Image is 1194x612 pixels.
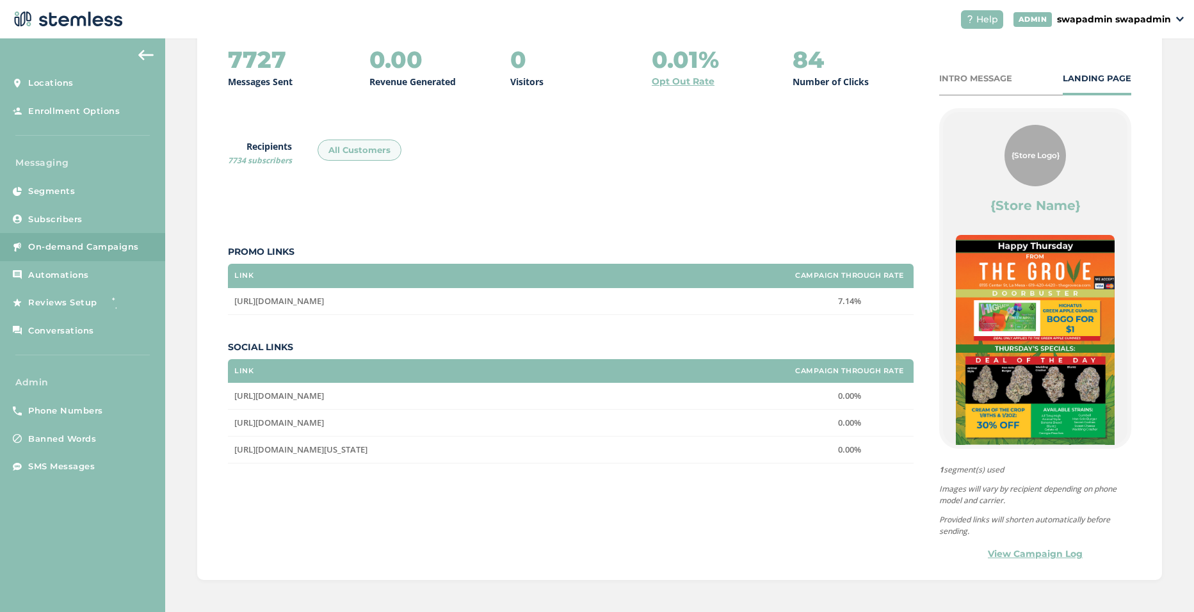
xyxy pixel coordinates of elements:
span: {Store Logo} [1012,150,1060,161]
span: Locations [28,77,74,90]
h2: 0.01% [652,47,719,72]
label: https://thegroveca.com/ [234,296,779,307]
span: 0.00% [838,390,861,401]
span: Help [976,13,998,26]
img: icon_down-arrow-small-66adaf34.svg [1176,17,1184,22]
span: On-demand Campaigns [28,241,139,254]
span: Segments [28,185,75,198]
label: Recipients [228,140,292,166]
span: Automations [28,269,89,282]
label: Link [234,367,254,375]
div: All Customers [318,140,401,161]
img: icon-help-white-03924b79.svg [966,15,974,23]
span: SMS Messages [28,460,95,473]
label: Social Links [228,341,914,354]
img: logo-dark-0685b13c.svg [10,6,123,32]
span: [URL][DOMAIN_NAME] [234,295,324,307]
h2: 0 [510,47,526,72]
p: swapadmin swapadmin [1057,13,1171,26]
span: segment(s) used [939,464,1131,476]
div: ADMIN [1013,12,1053,27]
label: Campaign Through Rate [795,367,904,375]
h2: 84 [793,47,824,72]
label: https://x.com/TheGroveCA [234,391,779,401]
span: 7734 subscribers [228,155,292,166]
span: Banned Words [28,433,96,446]
p: Visitors [510,75,544,88]
a: View Campaign Log [988,547,1083,561]
a: Opt Out Rate [652,75,714,88]
span: Subscribers [28,213,83,226]
label: 0.00% [792,417,907,428]
h2: 0.00 [369,47,423,72]
label: 0.00% [792,444,907,455]
label: 7.14% [792,296,907,307]
label: 0.00% [792,391,907,401]
div: INTRO MESSAGE [939,72,1012,85]
h2: 7727 [228,47,286,72]
label: Promo Links [228,245,914,259]
span: Phone Numbers [28,405,103,417]
p: Revenue Generated [369,75,456,88]
span: Reviews Setup [28,296,97,309]
span: 0.00% [838,444,861,455]
label: Link [234,271,254,280]
strong: 1 [939,464,944,475]
label: Campaign Through Rate [795,271,904,280]
span: [URL][DOMAIN_NAME] [234,390,324,401]
span: 0.00% [838,417,861,428]
p: Images will vary by recipient depending on phone model and carrier. [939,483,1131,506]
span: Enrollment Options [28,105,120,118]
label: https://www.instagram.com/thegrove_california/ [234,444,779,455]
iframe: Chat Widget [1130,551,1194,612]
p: Messages Sent [228,75,293,88]
p: Number of Clicks [793,75,869,88]
label: https://www.facebook.com/TheGroveCA [234,417,779,428]
p: Provided links will shorten automatically before sending. [939,514,1131,537]
div: LANDING PAGE [1063,72,1131,85]
label: {Store Name} [990,197,1081,214]
img: glitter-stars-b7820f95.gif [107,290,133,316]
span: Conversations [28,325,94,337]
span: 7.14% [838,295,861,307]
span: [URL][DOMAIN_NAME] [234,417,324,428]
img: icon-arrow-back-accent-c549486e.svg [138,50,154,60]
span: [URL][DOMAIN_NAME][US_STATE] [234,444,367,455]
